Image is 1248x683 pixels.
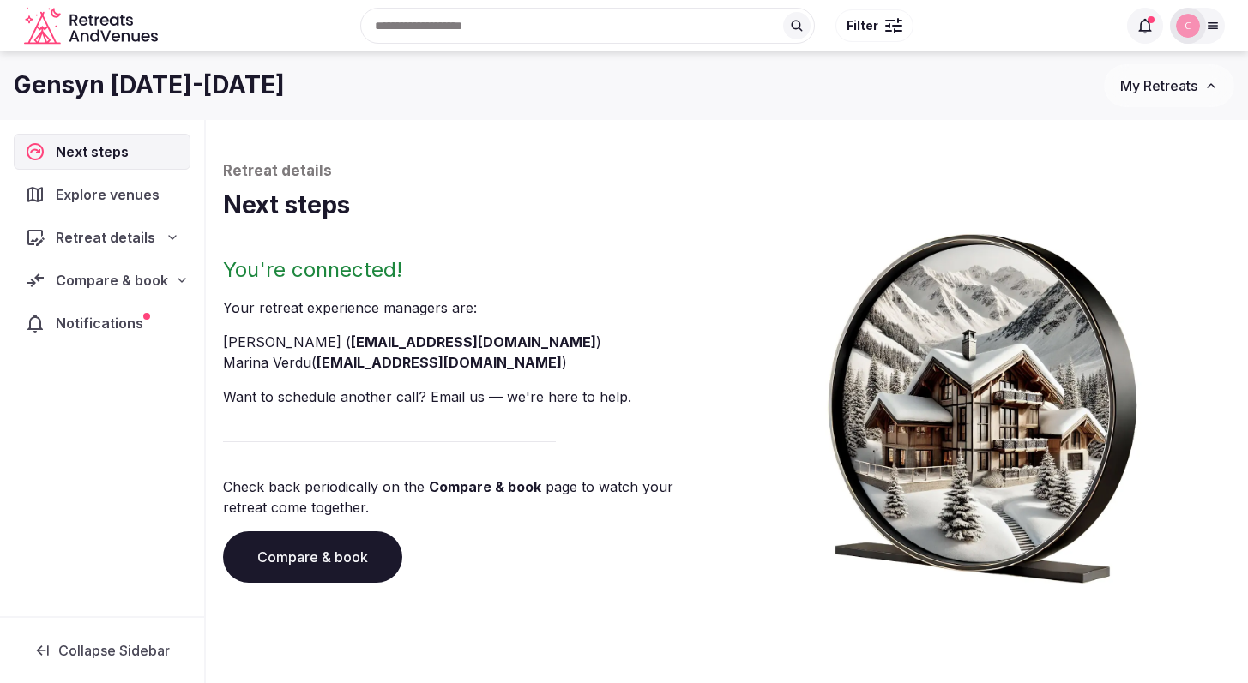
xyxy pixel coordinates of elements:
[24,7,161,45] svg: Retreats and Venues company logo
[429,478,541,495] a: Compare & book
[223,386,720,407] p: Want to schedule another call? Email us — we're here to help.
[24,7,161,45] a: Visit the homepage
[56,313,150,333] span: Notifications
[317,354,562,371] a: [EMAIL_ADDRESS][DOMAIN_NAME]
[14,177,190,213] a: Explore venues
[1104,64,1234,107] button: My Retreats
[847,17,878,34] span: Filter
[58,642,170,659] span: Collapse Sidebar
[223,256,720,284] h2: You're connected!
[1120,77,1197,94] span: My Retreats
[56,141,136,162] span: Next steps
[835,9,913,42] button: Filter
[223,332,720,352] li: [PERSON_NAME] ( )
[56,184,166,205] span: Explore venues
[351,333,596,350] a: [EMAIL_ADDRESS][DOMAIN_NAME]
[803,222,1163,584] img: Winter chalet retreat in picture frame
[223,476,720,518] p: Check back periodically on the page to watch your retreat come together.
[223,161,1231,182] p: Retreat details
[223,297,720,318] p: Your retreat experience manager s are :
[1176,14,1200,38] img: chloe-6695
[56,270,168,291] span: Compare & book
[223,189,1231,222] h1: Next steps
[14,134,190,170] a: Next steps
[56,227,155,248] span: Retreat details
[14,69,285,102] h1: Gensyn [DATE]-[DATE]
[223,352,720,373] li: Marina Verdu ( )
[223,531,402,583] a: Compare & book
[14,305,190,341] a: Notifications
[14,632,190,669] button: Collapse Sidebar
